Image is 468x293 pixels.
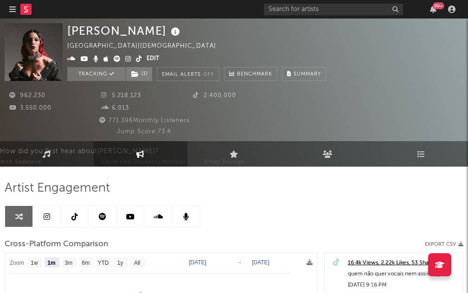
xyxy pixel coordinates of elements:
[125,67,153,81] span: ( 1 )
[98,118,190,124] span: 771.396 Monthly Listeners
[425,242,463,247] button: Export CSV
[193,93,236,99] span: 2.400.000
[126,67,152,81] button: (1)
[9,105,51,111] span: 3.550.000
[237,69,272,80] span: Benchmark
[65,260,73,266] text: 3m
[31,260,38,266] text: 1w
[294,72,321,77] span: Summary
[134,260,140,266] text: All
[147,54,159,65] button: Edit
[264,4,403,15] input: Search for artists
[282,67,326,81] button: Summary
[9,93,45,99] span: 962.230
[348,280,458,291] div: [DATE] 9:16 PM
[82,260,90,266] text: 6m
[67,67,125,81] button: Tracking
[224,67,277,81] a: Benchmark
[203,72,214,77] em: Off
[67,41,227,52] div: [GEOGRAPHIC_DATA] | [DEMOGRAPHIC_DATA]
[5,239,108,250] span: Cross-Platform Comparison
[67,23,182,38] div: [PERSON_NAME]
[97,260,109,266] text: YTD
[430,6,436,13] button: 99+
[189,259,206,266] text: [DATE]
[101,105,129,111] span: 6.013
[5,183,110,194] span: Artist Engagement
[433,2,444,9] div: 99 +
[157,67,219,81] button: Email AlertsOff
[10,260,24,266] text: Zoom
[237,259,242,266] text: →
[117,129,171,135] span: Jump Score: 73.4
[117,260,123,266] text: 1y
[47,260,55,266] text: 1m
[101,93,141,99] span: 5.218.123
[252,259,269,266] text: [DATE]
[348,257,458,268] a: 16.4k Views, 2.22k Likes, 53 Shares
[348,268,458,280] div: quem não quer vocais nem assiste 🗣️ #PRISCILLANoTheTown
